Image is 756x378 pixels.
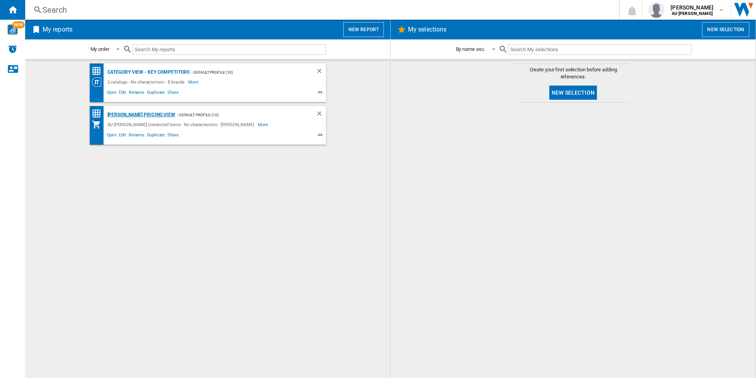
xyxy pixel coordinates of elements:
div: My Assortment [92,120,106,129]
span: More [188,77,200,87]
div: Category View - Key Competitors [106,67,190,77]
span: Share [166,89,180,98]
div: Category View [92,77,106,87]
span: Rename [128,131,146,141]
div: Price Matrix [92,109,106,119]
span: Duplicate [146,89,166,98]
div: Search [43,4,598,15]
h2: My reports [41,22,74,37]
button: New selection [702,22,749,37]
span: More [258,120,269,129]
span: Open [106,89,118,98]
img: wise-card.svg [7,24,18,35]
input: Search My selections [508,44,691,55]
div: - Default profile (10) [189,67,300,77]
img: alerts-logo.svg [8,44,17,54]
div: Delete [316,110,326,120]
span: Edit [118,89,128,98]
h2: My selections [406,22,448,37]
div: Delete [316,67,326,77]
span: NEW [12,21,25,28]
b: AU [PERSON_NAME] [672,11,713,16]
input: Search My reports [132,44,326,55]
span: Duplicate [146,131,166,141]
span: [PERSON_NAME] [671,4,713,11]
div: 2 catalogs - No characteristic - 8 brands [106,77,189,87]
span: Create your first selection before adding references. [518,66,628,80]
span: Edit [118,131,128,141]
img: profile.jpg [649,2,664,18]
div: AU [PERSON_NAME]:Connected home - No characteristic - [PERSON_NAME] [106,120,258,129]
div: - Default profile (10) [175,110,300,120]
button: New selection [549,86,597,100]
div: Price Matrix [92,66,106,76]
span: Rename [128,89,146,98]
span: Open [106,131,118,141]
div: [PERSON_NAME] Pricing View [106,110,175,120]
button: New report [343,22,384,37]
div: By name asc. [456,46,485,52]
span: Share [166,131,180,141]
div: My order [91,46,109,52]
